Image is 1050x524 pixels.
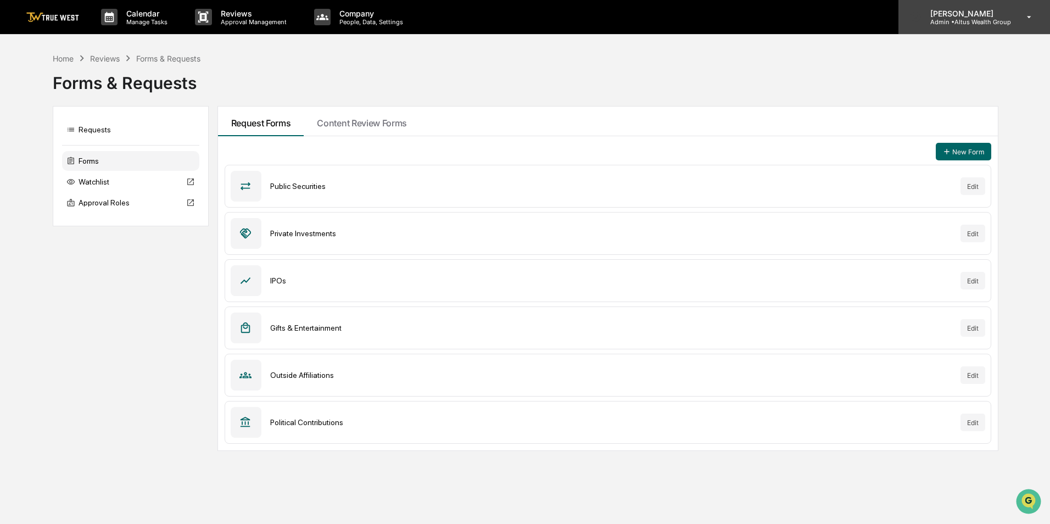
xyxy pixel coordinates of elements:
div: Political Contributions [270,418,952,427]
button: Edit [960,272,985,289]
p: Approval Management [212,18,292,26]
p: Admin • Altus Wealth Group [921,18,1011,26]
div: 🗄️ [80,140,88,148]
button: Edit [960,366,985,384]
img: 1746055101610-c473b297-6a78-478c-a979-82029cc54cd1 [11,84,31,104]
button: Start new chat [187,87,200,101]
p: Reviews [212,9,292,18]
div: Start new chat [37,84,180,95]
div: Gifts & Entertainment [270,324,952,332]
div: We're available if you need us! [37,95,139,104]
div: Home [53,54,74,63]
a: 🗄️Attestations [75,134,141,154]
span: Preclearance [22,138,71,149]
a: 🔎Data Lookup [7,155,74,175]
div: Public Securities [270,182,952,191]
div: Requests [62,120,199,140]
div: Approval Roles [62,193,199,213]
span: Data Lookup [22,159,69,170]
button: Edit [960,225,985,242]
a: Powered byPylon [77,186,133,194]
div: 🖐️ [11,140,20,148]
div: IPOs [270,276,952,285]
p: Calendar [118,9,173,18]
button: Request Forms [218,107,304,136]
p: Manage Tasks [118,18,173,26]
div: Forms [62,151,199,171]
button: Edit [960,319,985,337]
button: Edit [960,414,985,431]
iframe: Open customer support [1015,488,1045,517]
div: Private Investments [270,229,952,238]
img: logo [26,12,79,23]
button: Content Review Forms [304,107,420,136]
p: [PERSON_NAME] [921,9,1011,18]
div: Outside Affiliations [270,371,952,380]
span: Pylon [109,186,133,194]
div: Forms & Requests [53,64,998,93]
p: How can we help? [11,23,200,41]
span: Attestations [91,138,136,149]
p: Company [331,9,409,18]
div: Forms & Requests [136,54,200,63]
a: 🖐️Preclearance [7,134,75,154]
div: Watchlist [62,172,199,192]
div: 🔎 [11,160,20,169]
div: Reviews [90,54,120,63]
p: People, Data, Settings [331,18,409,26]
button: New Form [936,143,991,160]
button: Edit [960,177,985,195]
